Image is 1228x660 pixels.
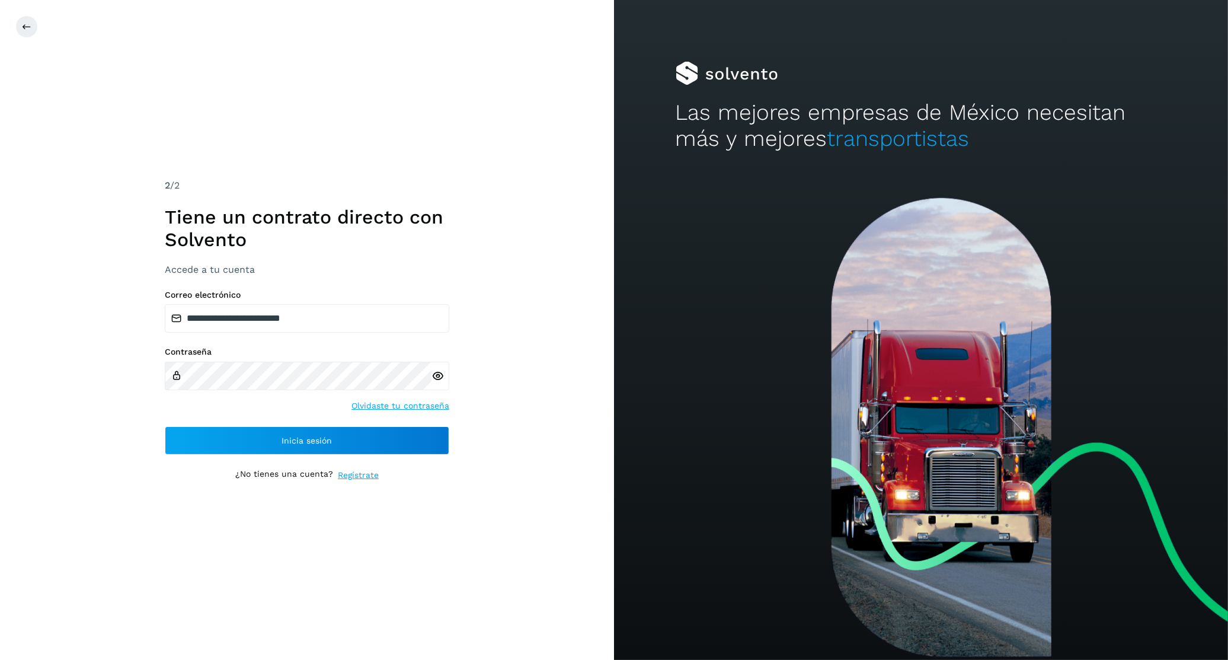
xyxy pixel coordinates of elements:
a: Olvidaste tu contraseña [351,400,449,412]
span: transportistas [827,126,970,151]
span: Inicia sesión [282,436,332,445]
label: Contraseña [165,347,449,357]
h3: Accede a tu cuenta [165,264,449,275]
p: ¿No tienes una cuenta? [235,469,333,482]
h2: Las mejores empresas de México necesitan más y mejores [676,100,1167,152]
div: /2 [165,178,449,193]
a: Regístrate [338,469,379,482]
h1: Tiene un contrato directo con Solvento [165,206,449,251]
button: Inicia sesión [165,426,449,455]
label: Correo electrónico [165,290,449,300]
span: 2 [165,180,170,191]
